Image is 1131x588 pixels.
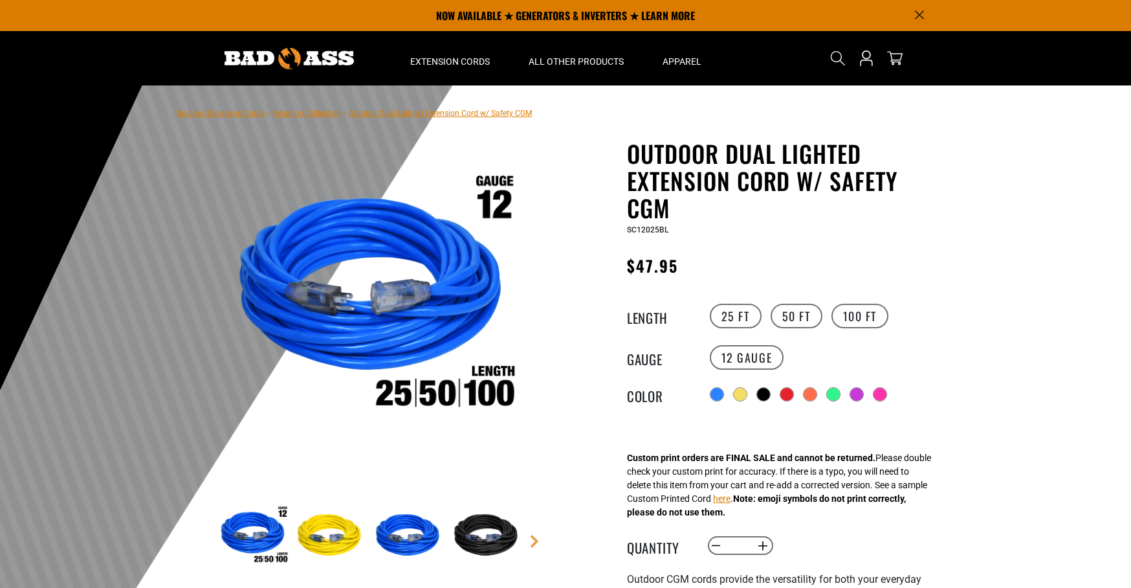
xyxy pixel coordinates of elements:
summary: Extension Cords [391,31,509,85]
h1: Outdoor Dual Lighted Extension Cord w/ Safety CGM [627,140,944,221]
legend: Gauge [627,349,692,366]
strong: Note: emoji symbols do not print correctly, please do not use them. [627,493,906,517]
img: Blue [372,499,447,574]
span: › [344,109,346,118]
img: Yellow [294,499,369,574]
summary: Search [828,48,848,69]
label: 100 FT [831,304,889,328]
a: Return to Collection [272,109,341,118]
span: $47.95 [627,254,678,277]
label: 50 FT [771,304,822,328]
span: › [267,109,270,118]
img: Bad Ass Extension Cords [225,48,354,69]
legend: Color [627,386,692,403]
div: Please double check your custom print for accuracy. If there is a typo, you will need to delete t... [627,451,931,519]
img: Black [450,499,525,574]
button: here [713,492,730,506]
summary: Apparel [643,31,721,85]
a: Bad Ass Extension Cords [177,109,265,118]
legend: Length [627,308,692,324]
span: SC12025BL [627,225,668,234]
span: All Other Products [529,56,624,67]
strong: Custom print orders are FINAL SALE and cannot be returned. [627,453,875,463]
label: 12 Gauge [710,345,784,370]
label: 25 FT [710,304,762,328]
label: Quantity [627,537,692,554]
span: Apparel [663,56,701,67]
span: Extension Cords [410,56,490,67]
summary: All Other Products [509,31,643,85]
a: Next [528,535,541,548]
span: Outdoor Dual Lighted Extension Cord w/ Safety CGM [349,109,532,118]
nav: breadcrumbs [177,105,532,120]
